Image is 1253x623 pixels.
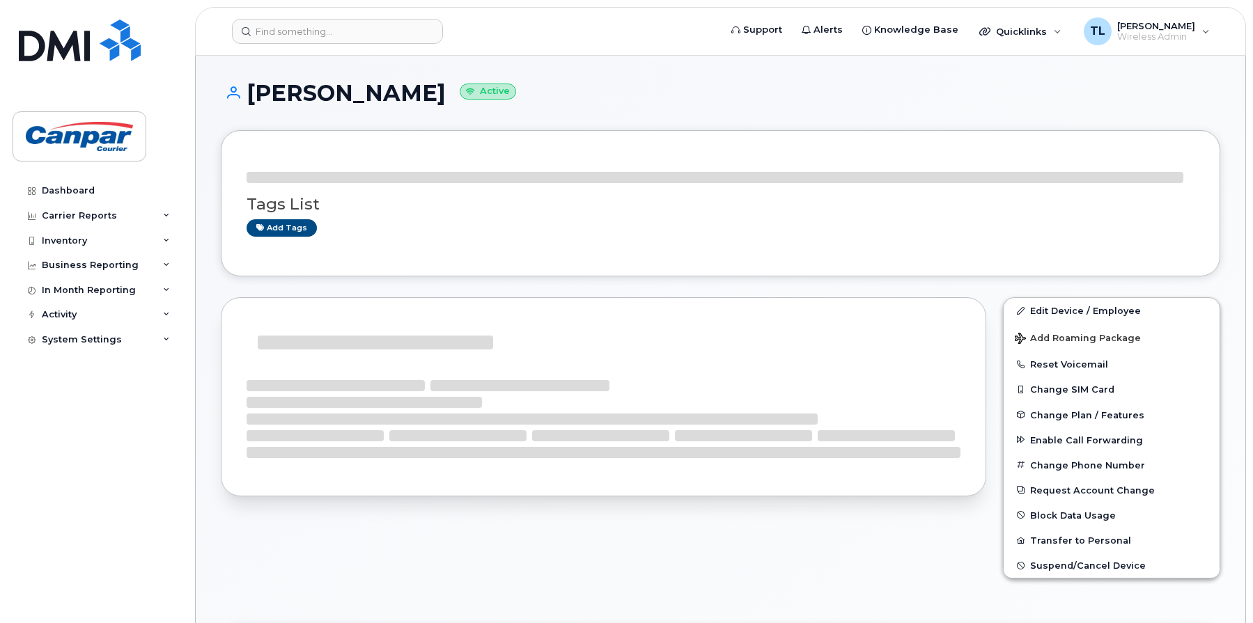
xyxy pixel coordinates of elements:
[1004,452,1220,478] button: Change Phone Number
[1004,478,1220,503] button: Request Account Change
[1030,409,1144,420] span: Change Plan / Features
[247,196,1194,213] h3: Tags List
[1004,503,1220,528] button: Block Data Usage
[1030,434,1143,445] span: Enable Call Forwarding
[1004,427,1220,452] button: Enable Call Forwarding
[1004,377,1220,402] button: Change SIM Card
[247,219,317,237] a: Add tags
[221,81,1220,105] h1: [PERSON_NAME]
[1004,323,1220,352] button: Add Roaming Package
[1004,402,1220,427] button: Change Plan / Features
[1004,298,1220,323] a: Edit Device / Employee
[1015,333,1141,346] span: Add Roaming Package
[1004,352,1220,377] button: Reset Voicemail
[1004,553,1220,578] button: Suspend/Cancel Device
[1030,560,1146,571] span: Suspend/Cancel Device
[1004,528,1220,553] button: Transfer to Personal
[460,84,516,100] small: Active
